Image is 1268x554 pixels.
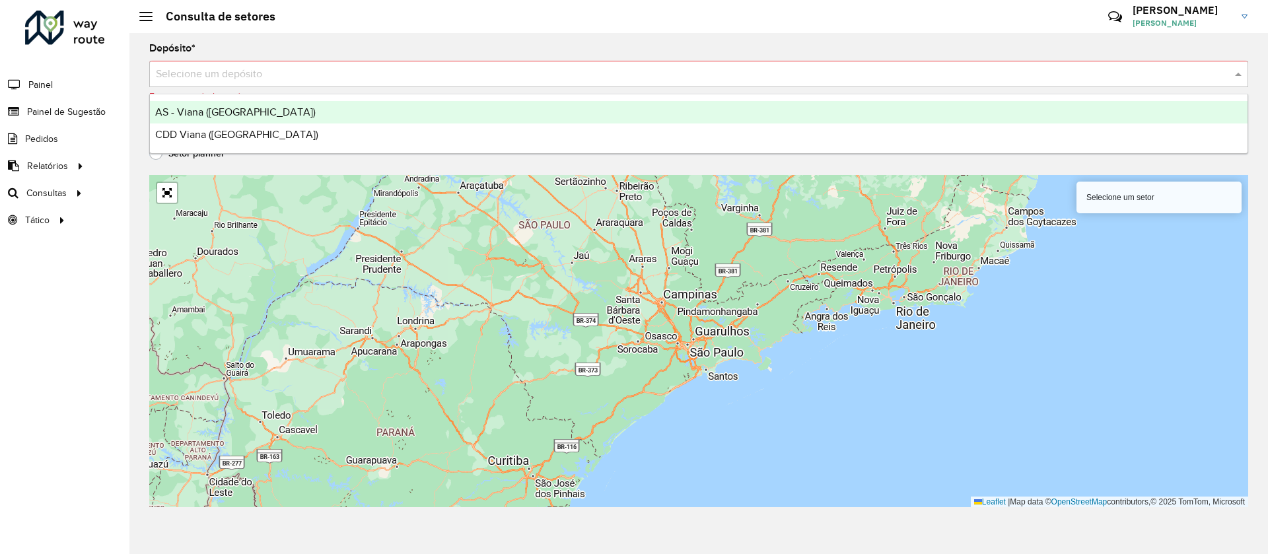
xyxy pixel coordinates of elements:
span: Relatórios [27,159,68,173]
a: OpenStreetMap [1051,497,1108,506]
label: Depósito [149,40,195,56]
div: Map data © contributors,© 2025 TomTom, Microsoft [971,497,1248,508]
ng-dropdown-panel: Options list [149,94,1248,154]
span: Tático [25,213,50,227]
h3: [PERSON_NAME] [1133,4,1232,17]
span: | [1008,497,1010,506]
h2: Consulta de setores [153,9,275,24]
a: Abrir mapa em tela cheia [157,183,177,203]
span: CDD Viana ([GEOGRAPHIC_DATA]) [155,129,318,140]
a: Leaflet [974,497,1006,506]
span: [PERSON_NAME] [1133,17,1232,29]
span: AS - Viana ([GEOGRAPHIC_DATA]) [155,106,316,118]
div: Selecione um setor [1076,182,1242,213]
span: Consultas [26,186,67,200]
a: Contato Rápido [1101,3,1129,31]
span: Painel [28,78,53,92]
formly-validation-message: Este campo é obrigatório [149,92,252,102]
span: Painel de Sugestão [27,105,106,119]
label: Setor planner [149,147,225,160]
span: Pedidos [25,132,58,146]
